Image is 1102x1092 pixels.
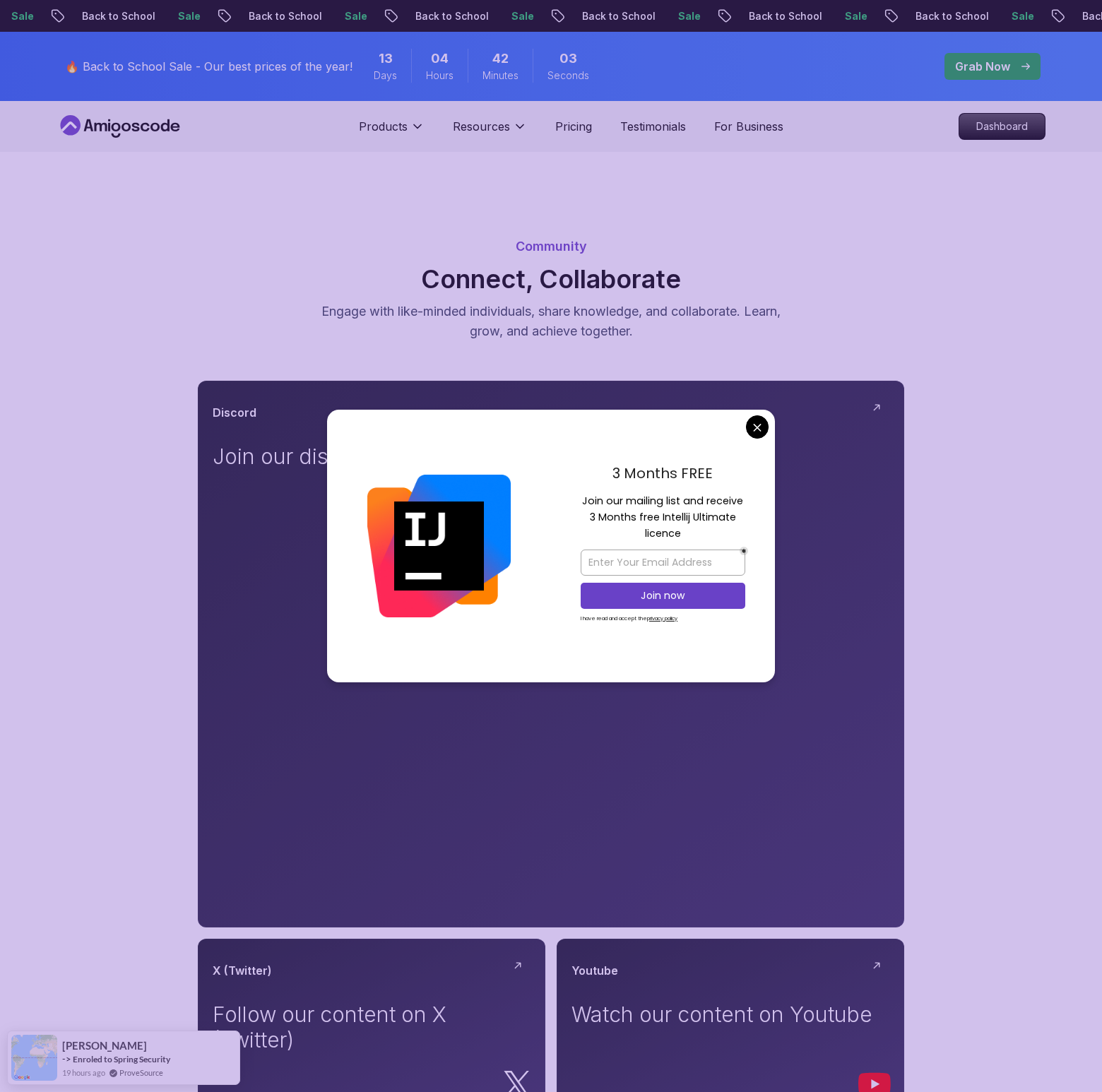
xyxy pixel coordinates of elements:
p: Back to School [201,9,297,23]
span: -> [62,1053,71,1064]
p: Community [57,237,1045,256]
p: Join our discord community [213,444,531,469]
span: Hours [426,69,454,83]
p: Back to School [367,9,463,23]
h3: Discord [213,404,256,421]
span: 42 Minutes [492,49,509,69]
p: Resources [453,118,510,135]
p: Products [359,118,408,135]
p: Sale [797,9,842,23]
a: For Business [714,118,783,135]
p: Sale [964,9,1009,23]
p: Engage with like-minded individuals, share knowledge, and collaborate. Learn, grow, and achieve t... [314,302,788,341]
p: Sale [463,9,509,23]
p: Sale [630,9,675,23]
p: Back to School [867,9,964,23]
button: Products [359,118,425,146]
h3: Youtube [571,962,618,979]
p: Sale [130,9,175,23]
a: Testimonials [620,118,686,135]
p: 🔥 Back to School Sale - Our best prices of the year! [65,58,352,75]
p: Dashboard [959,114,1045,139]
span: 13 Days [379,49,393,69]
img: provesource social proof notification image [11,1035,57,1081]
a: Dashboard [959,113,1045,140]
p: Sale [297,9,342,23]
a: Pricing [555,118,592,135]
h3: X (Twitter) [213,962,272,979]
span: [PERSON_NAME] [62,1040,147,1052]
span: 3 Seconds [559,49,577,69]
p: Grab Now [955,58,1010,75]
p: Back to School [534,9,630,23]
span: 4 Hours [431,49,449,69]
p: Follow our content on X (Twitter) [213,1002,531,1052]
p: Back to School [701,9,797,23]
span: 19 hours ago [62,1067,105,1079]
h2: Connect, Collaborate [57,265,1045,293]
span: Minutes [482,69,519,83]
p: Back to School [34,9,130,23]
span: Seconds [547,69,589,83]
a: ProveSource [119,1067,163,1079]
button: Resources [453,118,527,146]
span: Days [374,69,397,83]
a: Enroled to Spring Security [73,1054,170,1064]
p: Watch our content on Youtube [571,1002,889,1027]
